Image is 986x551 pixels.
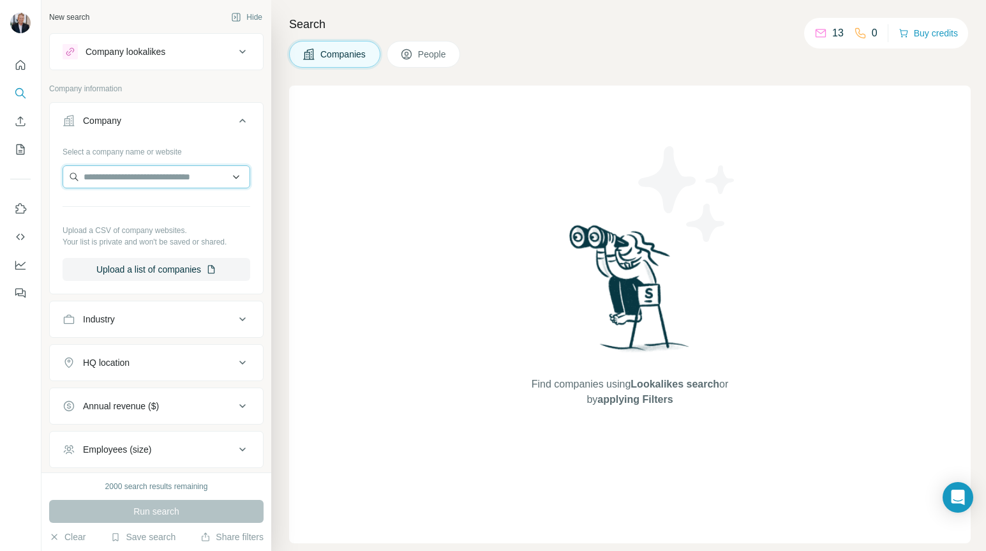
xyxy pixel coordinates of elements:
button: Use Surfe on LinkedIn [10,197,31,220]
button: HQ location [50,347,263,378]
span: People [418,48,447,61]
p: Upload a CSV of company websites. [63,225,250,236]
button: Buy credits [899,24,958,42]
span: Find companies using or by [528,377,732,407]
p: Company information [49,83,264,94]
button: Annual revenue ($) [50,391,263,421]
div: New search [49,11,89,23]
span: applying Filters [597,394,673,405]
div: Industry [83,313,115,326]
button: Company [50,105,263,141]
div: Company [83,114,121,127]
div: 2000 search results remaining [105,481,208,492]
button: Employees (size) [50,434,263,465]
div: Company lookalikes [86,45,165,58]
span: Lookalikes search [631,379,719,389]
div: Open Intercom Messenger [943,482,973,513]
button: Dashboard [10,253,31,276]
button: Hide [222,8,271,27]
p: 0 [872,26,878,41]
button: Search [10,82,31,105]
div: Annual revenue ($) [83,400,159,412]
button: Enrich CSV [10,110,31,133]
button: Quick start [10,54,31,77]
p: Your list is private and won't be saved or shared. [63,236,250,248]
img: Avatar [10,13,31,33]
button: Company lookalikes [50,36,263,67]
button: Clear [49,531,86,543]
img: Surfe Illustration - Woman searching with binoculars [564,222,696,364]
h4: Search [289,15,971,33]
span: Companies [320,48,367,61]
button: My lists [10,138,31,161]
div: HQ location [83,356,130,369]
button: Upload a list of companies [63,258,250,281]
button: Save search [110,531,176,543]
button: Feedback [10,282,31,305]
button: Industry [50,304,263,335]
button: Use Surfe API [10,225,31,248]
div: Select a company name or website [63,141,250,158]
div: Employees (size) [83,443,151,456]
button: Share filters [200,531,264,543]
p: 13 [832,26,844,41]
img: Surfe Illustration - Stars [630,137,745,252]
